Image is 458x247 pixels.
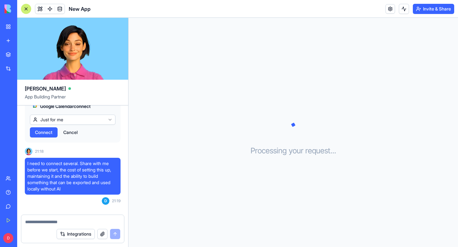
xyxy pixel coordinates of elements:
span: New App [69,5,91,13]
img: Ella_00000_wcx2te.png [25,148,32,155]
span: Google Calendar connect [40,103,91,110]
button: Connect [30,127,58,137]
span: 21:19 [112,198,121,204]
span: . [334,146,336,156]
img: logo [4,4,44,13]
img: googlecalendar [32,103,38,108]
span: 21:18 [35,149,44,154]
button: Invite & Share [413,4,454,14]
span: . [332,146,334,156]
button: Integrations [57,229,95,239]
span: App Building Partner [25,94,121,105]
span: Connect [35,129,52,136]
span: D [3,233,13,243]
span: I need to connect several. Share with me before we start, the cost of setting this up, maintainin... [27,160,118,192]
span: D [102,197,109,205]
span: . [330,146,332,156]
span: [PERSON_NAME] [25,85,66,92]
button: Cancel [60,127,81,137]
h3: Processing your request [251,146,336,156]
